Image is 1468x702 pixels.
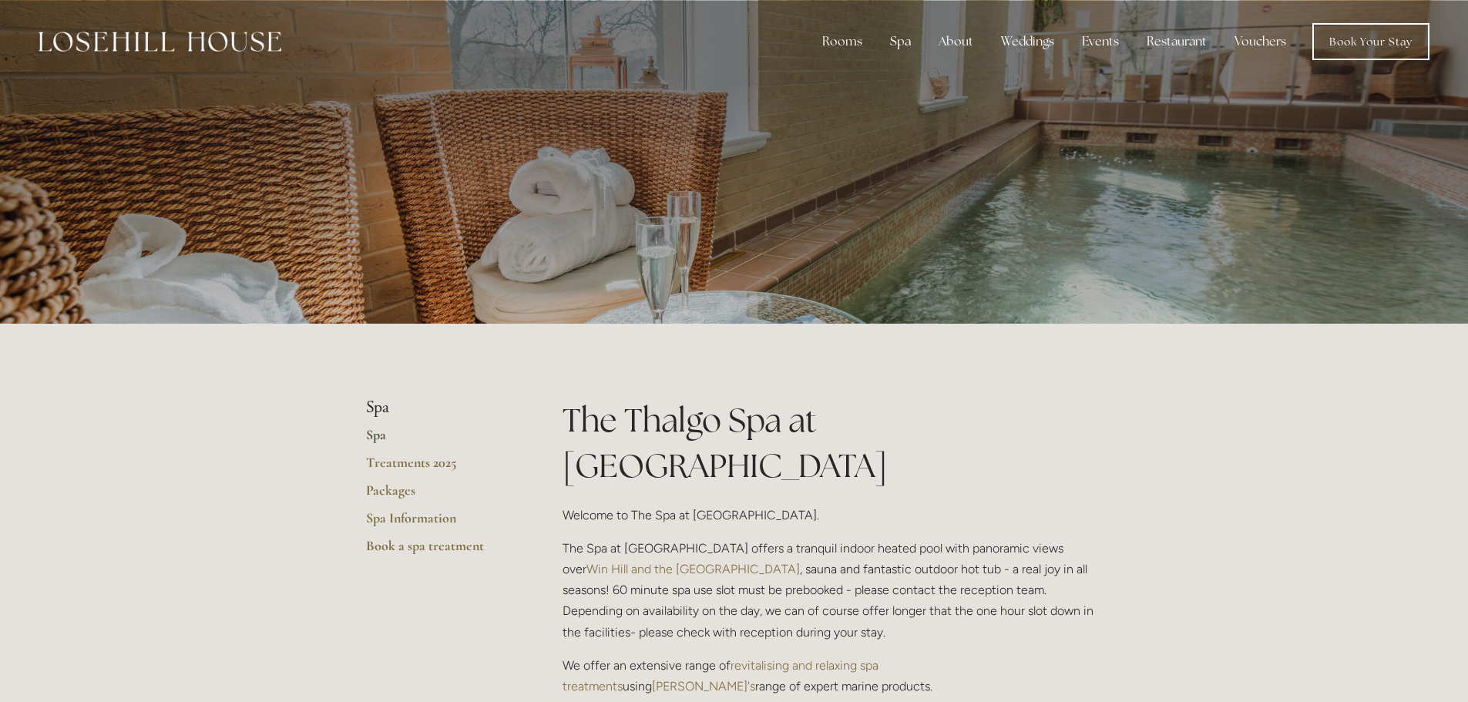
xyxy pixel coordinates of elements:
div: Events [1070,26,1131,57]
h1: The Thalgo Spa at [GEOGRAPHIC_DATA] [563,398,1103,489]
img: Losehill House [39,32,281,52]
a: Spa [366,426,513,454]
a: Book Your Stay [1312,23,1429,60]
a: Win Hill and the [GEOGRAPHIC_DATA] [586,562,800,576]
a: [PERSON_NAME]'s [652,679,755,694]
a: Packages [366,482,513,509]
p: The Spa at [GEOGRAPHIC_DATA] offers a tranquil indoor heated pool with panoramic views over , sau... [563,538,1103,643]
div: About [926,26,986,57]
a: Book a spa treatment [366,537,513,565]
a: Vouchers [1222,26,1298,57]
p: We offer an extensive range of using range of expert marine products. [563,655,1103,697]
div: Rooms [810,26,875,57]
div: Restaurant [1134,26,1219,57]
p: Welcome to The Spa at [GEOGRAPHIC_DATA]. [563,505,1103,526]
a: Treatments 2025 [366,454,513,482]
div: Weddings [989,26,1067,57]
li: Spa [366,398,513,418]
div: Spa [878,26,923,57]
a: Spa Information [366,509,513,537]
